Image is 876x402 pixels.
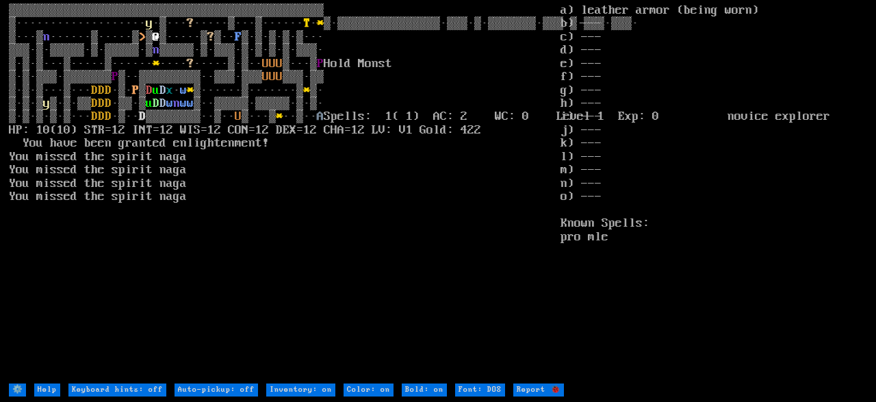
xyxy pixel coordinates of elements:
font: u [153,84,159,97]
font: w [166,97,173,110]
font: U [269,57,276,71]
input: Keyboard hints: off [68,384,166,397]
font: D [98,110,105,123]
font: P [132,84,139,97]
font: y [43,97,50,110]
font: D [91,84,98,97]
font: u [146,97,153,110]
font: ? [187,57,194,71]
font: D [159,84,166,97]
font: U [276,70,283,84]
input: Help [34,384,60,397]
font: D [105,84,112,97]
input: Font: DOS [455,384,505,397]
font: P [317,57,324,71]
larn: ▒▒▒▒▒▒▒▒▒▒▒▒▒▒▒▒▒▒▒▒▒▒▒▒▒▒▒▒▒▒▒▒▒▒▒▒▒▒▒▒▒▒▒▒▒▒ ▒··················· ·▒··· ·····▒···▒······ · ▒·▒▒... [9,4,561,382]
font: > [139,30,146,44]
font: w [180,97,187,110]
font: w [180,84,187,97]
font: y [146,16,153,30]
stats: a) leather armor (being worn) b) --- c) --- d) --- e) --- f) --- g) --- h) --- i) --- j) --- k) -... [561,4,867,382]
font: n [173,97,180,110]
input: Inventory: on [266,384,335,397]
font: x [166,84,173,97]
font: n [153,43,159,57]
font: D [98,97,105,110]
font: U [269,70,276,84]
font: D [91,110,98,123]
font: D [159,97,166,110]
font: D [91,97,98,110]
font: D [105,97,112,110]
input: Bold: on [402,384,447,397]
input: Report 🐞 [513,384,564,397]
font: U [235,110,242,123]
font: D [139,110,146,123]
font: ? [187,16,194,30]
font: U [276,57,283,71]
font: T [303,16,310,30]
font: D [98,84,105,97]
font: D [146,84,153,97]
input: Color: on [344,384,394,397]
font: D [105,110,112,123]
font: U [262,70,269,84]
font: F [235,30,242,44]
font: U [262,57,269,71]
font: n [43,30,50,44]
font: ? [207,30,214,44]
font: @ [153,30,159,44]
input: ⚙️ [9,384,26,397]
font: A [317,110,324,123]
font: D [153,97,159,110]
font: P [112,70,118,84]
input: Auto-pickup: off [175,384,258,397]
font: w [187,97,194,110]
